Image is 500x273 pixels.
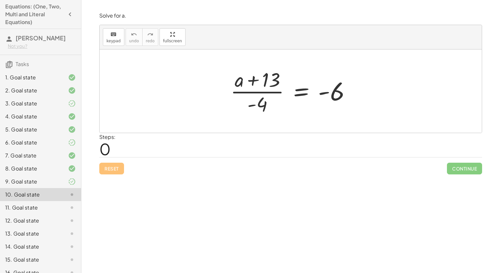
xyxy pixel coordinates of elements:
i: Task finished and correct. [68,87,76,94]
span: [PERSON_NAME] [16,34,66,42]
i: Task not started. [68,243,76,251]
div: 10. Goal state [5,191,58,198]
span: keypad [106,39,121,43]
i: Task not started. [68,191,76,198]
i: redo [147,31,153,38]
div: 4. Goal state [5,113,58,120]
span: Tasks [16,61,29,67]
div: 13. Goal state [5,230,58,238]
i: Task not started. [68,256,76,264]
i: Task finished and correct. [68,113,76,120]
span: 0 [99,139,111,159]
i: keyboard [110,31,117,38]
label: Steps: [99,133,116,140]
i: Task not started. [68,230,76,238]
div: 1. Goal state [5,74,58,81]
i: Task finished and correct. [68,126,76,133]
div: 3. Goal state [5,100,58,107]
span: fullscreen [163,39,182,43]
div: 11. Goal state [5,204,58,212]
i: Task finished and part of it marked as correct. [68,178,76,185]
div: 5. Goal state [5,126,58,133]
div: 6. Goal state [5,139,58,146]
div: 14. Goal state [5,243,58,251]
div: 7. Goal state [5,152,58,159]
i: Task finished and part of it marked as correct. [68,100,76,107]
div: 2. Goal state [5,87,58,94]
div: Not you? [8,43,76,49]
i: Task finished and correct. [68,152,76,159]
button: keyboardkeypad [103,28,124,46]
div: 9. Goal state [5,178,58,185]
div: 15. Goal state [5,256,58,264]
i: Task finished and part of it marked as correct. [68,139,76,146]
div: 8. Goal state [5,165,58,172]
button: fullscreen [160,28,186,46]
i: Task finished and correct. [68,74,76,81]
button: undoundo [126,28,143,46]
i: Task not started. [68,204,76,212]
h4: Equations: (One, Two, Multi and Literal Equations) [5,3,64,26]
p: Solve for a. [99,12,482,20]
span: redo [146,39,155,43]
i: undo [131,31,137,38]
span: undo [129,39,139,43]
i: Task finished and correct. [68,165,76,172]
i: Task not started. [68,217,76,225]
div: 12. Goal state [5,217,58,225]
button: redoredo [142,28,158,46]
